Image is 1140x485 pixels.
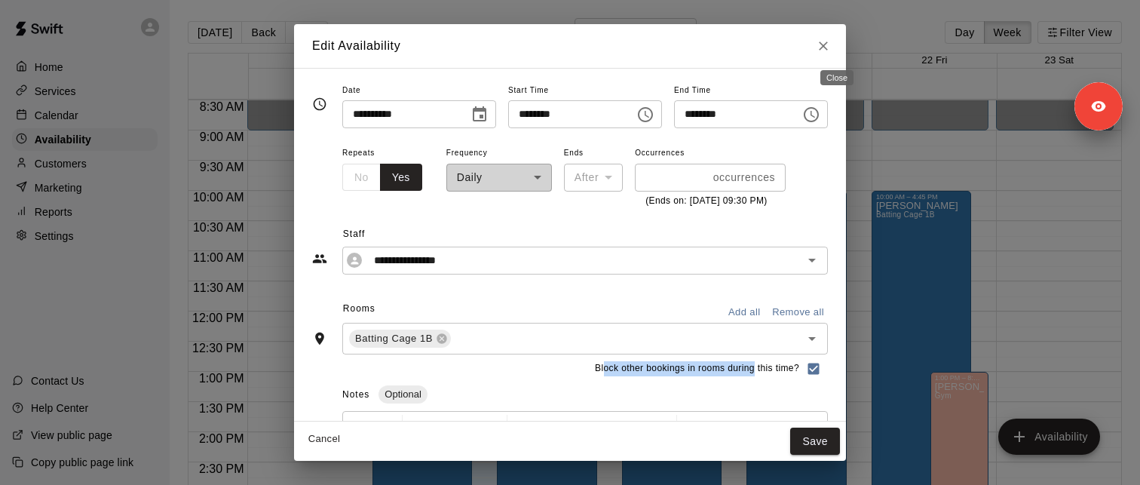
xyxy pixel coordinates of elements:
[312,331,327,346] svg: Rooms
[510,415,536,442] button: Format Bold
[707,415,733,442] button: Center Align
[343,303,375,314] span: Rooms
[565,415,590,442] button: Format Underline
[380,164,422,192] button: Yes
[464,100,495,130] button: Choose date, selected date is Aug 18, 2025
[446,143,552,164] span: Frequency
[645,194,775,209] p: (Ends on: [DATE] 09:30 PM)
[680,415,706,442] button: Left Align
[790,428,840,456] button: Save
[346,415,372,442] button: Undo
[592,415,617,442] button: Format Strikethrough
[796,100,826,130] button: Choose time, selected time is 7:30 PM
[635,143,786,164] span: Occurrences
[801,250,823,271] button: Open
[378,388,427,400] span: Optional
[300,428,348,451] button: Cancel
[768,301,828,324] button: Remove all
[538,415,563,442] button: Format Italics
[646,415,672,442] button: Insert Link
[312,97,327,112] svg: Timing
[312,251,327,266] svg: Staff
[373,415,399,442] button: Redo
[564,143,623,164] span: Ends
[713,170,775,186] p: occurrences
[406,415,504,442] button: Formatting Options
[595,361,799,376] span: Block other bookings in rooms during this time?
[810,32,837,60] button: Close
[349,330,451,348] div: Batting Cage 1B
[342,164,422,192] div: outlined button group
[342,389,369,400] span: Notes
[564,164,623,192] div: After
[630,100,660,130] button: Choose time, selected time is 8:00 AM
[312,36,400,56] h6: Edit Availability
[342,143,434,164] span: Repeats
[342,81,496,101] span: Date
[720,301,768,324] button: Add all
[508,81,662,101] span: Start Time
[762,415,787,442] button: Justify Align
[349,331,439,346] span: Batting Cage 1B
[674,81,828,101] span: End Time
[734,415,760,442] button: Right Align
[820,70,853,85] div: Close
[619,415,645,442] button: Insert Code
[801,328,823,349] button: Open
[343,223,828,247] span: Staff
